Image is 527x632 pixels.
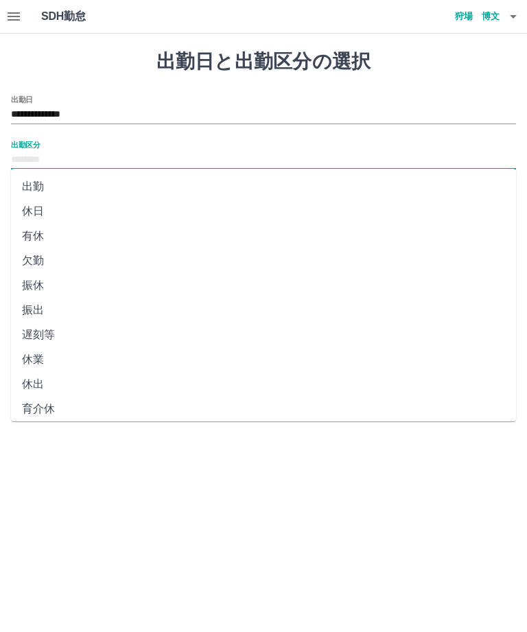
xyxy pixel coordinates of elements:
h1: 出勤日と出勤区分の選択 [11,50,516,73]
li: 休出 [11,372,516,397]
li: 有休 [11,224,516,248]
li: 振出 [11,298,516,323]
li: 育介休 [11,397,516,421]
li: 出勤 [11,174,516,199]
li: 遅刻等 [11,323,516,347]
label: 出勤区分 [11,139,40,150]
li: 振休 [11,273,516,298]
li: 欠勤 [11,248,516,273]
li: 不就労 [11,421,516,446]
li: 休日 [11,199,516,224]
label: 出勤日 [11,94,33,104]
li: 休業 [11,347,516,372]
